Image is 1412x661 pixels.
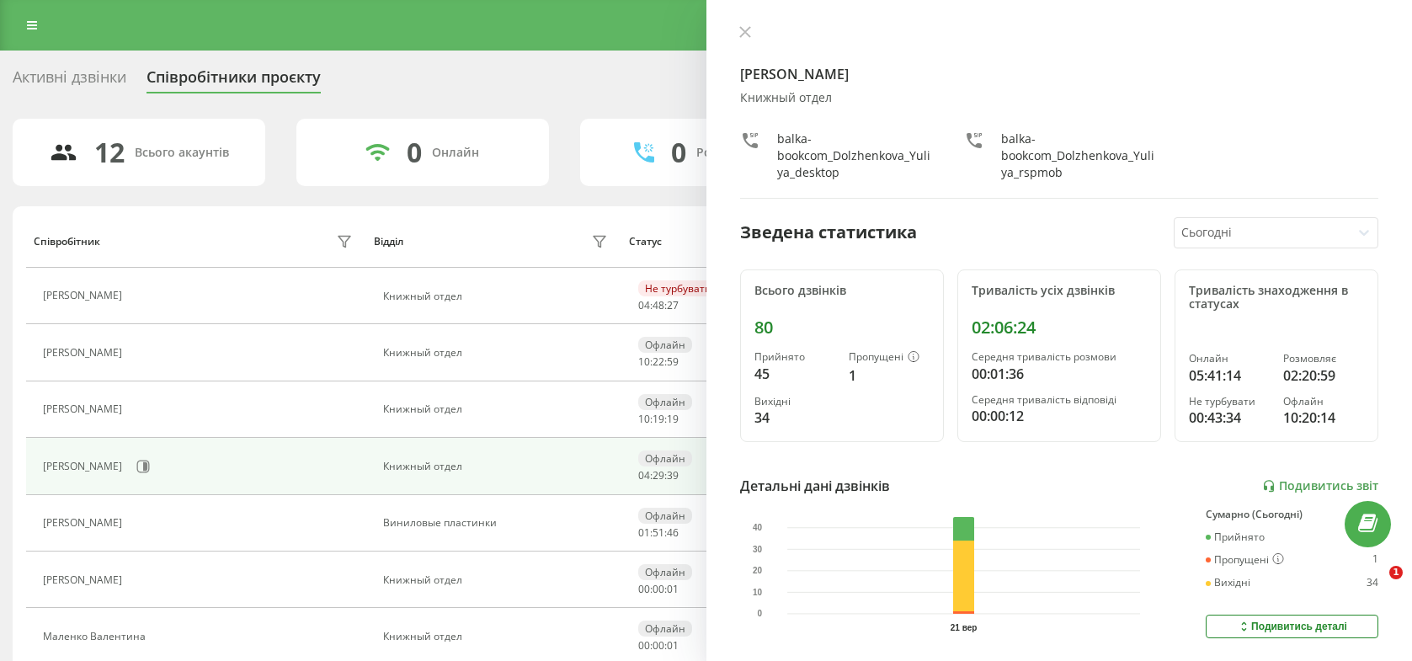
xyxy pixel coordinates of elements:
[849,365,930,386] div: 1
[638,413,679,425] div: : :
[777,131,930,181] div: balka-bookcom_Dolzhenkova_Yuliya_desktop
[638,354,650,369] span: 10
[753,588,763,597] text: 10
[43,403,126,415] div: [PERSON_NAME]
[740,220,917,245] div: Зведена статистика
[1237,620,1347,633] div: Подивитись деталі
[383,291,612,302] div: Книжный отдел
[638,412,650,426] span: 10
[667,412,679,426] span: 19
[753,566,763,575] text: 20
[638,621,692,637] div: Офлайн
[383,517,612,529] div: Виниловые пластинки
[638,337,692,353] div: Офлайн
[383,631,612,642] div: Книжный отдел
[94,136,125,168] div: 12
[638,638,650,653] span: 00
[1001,131,1154,181] div: balka-bookcom_Dolzhenkova_Yuliya_rspmob
[638,525,650,540] span: 01
[1189,353,1270,365] div: Онлайн
[34,236,100,248] div: Співробітник
[407,136,422,168] div: 0
[740,64,1379,84] h4: [PERSON_NAME]
[638,468,650,482] span: 04
[754,317,930,338] div: 80
[383,461,612,472] div: Книжный отдел
[1189,365,1270,386] div: 05:41:14
[667,525,679,540] span: 46
[740,91,1379,105] div: Книжный отдел
[432,146,479,160] div: Онлайн
[383,574,612,586] div: Книжный отдел
[757,609,762,618] text: 0
[950,623,977,632] text: 21 вер
[754,408,835,428] div: 34
[1189,408,1270,428] div: 00:43:34
[1206,509,1378,520] div: Сумарно (Сьогодні)
[653,582,664,596] span: 00
[43,517,126,529] div: [PERSON_NAME]
[1206,577,1250,589] div: Вихідні
[972,351,1147,363] div: Середня тривалість розмови
[849,351,930,365] div: Пропущені
[43,290,126,301] div: [PERSON_NAME]
[1283,408,1364,428] div: 10:20:14
[638,356,679,368] div: : :
[667,638,679,653] span: 01
[13,68,126,94] div: Активні дзвінки
[638,300,679,312] div: : :
[753,523,763,532] text: 40
[667,582,679,596] span: 01
[638,508,692,524] div: Офлайн
[671,136,686,168] div: 0
[653,354,664,369] span: 22
[43,631,150,642] div: Маленко Валентина
[638,584,679,595] div: : :
[1206,615,1378,638] button: Подивитись деталі
[972,394,1147,406] div: Середня тривалість відповіді
[972,317,1147,338] div: 02:06:24
[754,284,930,298] div: Всього дзвінків
[667,354,679,369] span: 59
[43,347,126,359] div: [PERSON_NAME]
[383,347,612,359] div: Книжный отдел
[1206,531,1265,543] div: Прийнято
[43,574,126,586] div: [PERSON_NAME]
[638,394,692,410] div: Офлайн
[638,280,718,296] div: Не турбувати
[383,403,612,415] div: Книжный отдел
[1355,566,1395,606] iframe: Intercom live chat
[1206,553,1284,567] div: Пропущені
[754,364,835,384] div: 45
[638,450,692,466] div: Офлайн
[147,68,321,94] div: Співробітники проєкту
[1283,396,1364,408] div: Офлайн
[667,298,679,312] span: 27
[1372,553,1378,567] div: 1
[1389,566,1403,579] span: 1
[972,364,1147,384] div: 00:01:36
[629,236,662,248] div: Статус
[638,470,679,482] div: : :
[653,638,664,653] span: 00
[972,406,1147,426] div: 00:00:12
[1189,396,1270,408] div: Не турбувати
[638,564,692,580] div: Офлайн
[754,396,835,408] div: Вихідні
[696,146,778,160] div: Розмовляють
[638,527,679,539] div: : :
[740,476,890,496] div: Детальні дані дзвінків
[1262,479,1378,493] a: Подивитись звіт
[1283,353,1364,365] div: Розмовляє
[972,284,1147,298] div: Тривалість усіх дзвінків
[1283,365,1364,386] div: 02:20:59
[653,468,664,482] span: 29
[1189,284,1364,312] div: Тривалість знаходження в статусах
[638,640,679,652] div: : :
[135,146,229,160] div: Всього акаунтів
[374,236,403,248] div: Відділ
[653,412,664,426] span: 19
[638,298,650,312] span: 04
[43,461,126,472] div: [PERSON_NAME]
[653,298,664,312] span: 48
